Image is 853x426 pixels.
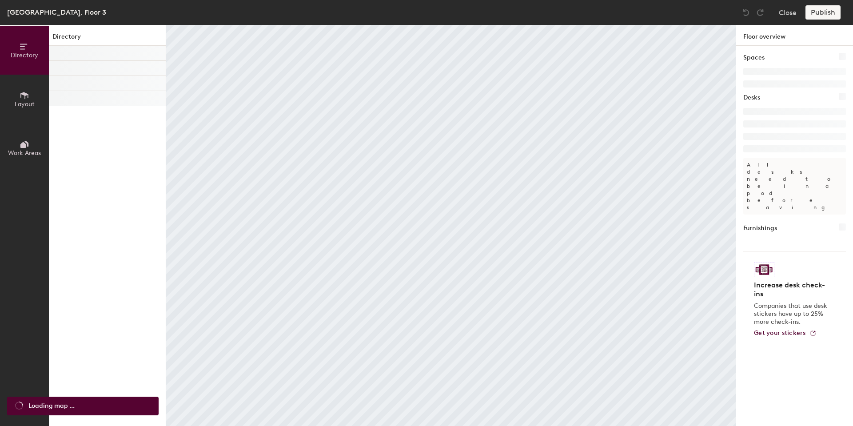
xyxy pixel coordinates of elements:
[756,8,765,17] img: Redo
[743,53,765,63] h1: Spaces
[11,52,38,59] span: Directory
[28,401,75,411] span: Loading map ...
[166,25,736,426] canvas: Map
[8,149,41,157] span: Work Areas
[7,7,106,18] div: [GEOGRAPHIC_DATA], Floor 3
[743,223,777,233] h1: Furnishings
[741,8,750,17] img: Undo
[754,329,806,337] span: Get your stickers
[754,330,817,337] a: Get your stickers
[736,25,853,46] h1: Floor overview
[743,158,846,215] p: All desks need to be in a pod before saving
[754,281,830,299] h4: Increase desk check-ins
[743,93,760,103] h1: Desks
[754,302,830,326] p: Companies that use desk stickers have up to 25% more check-ins.
[754,262,774,277] img: Sticker logo
[49,32,166,46] h1: Directory
[15,100,35,108] span: Layout
[779,5,797,20] button: Close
